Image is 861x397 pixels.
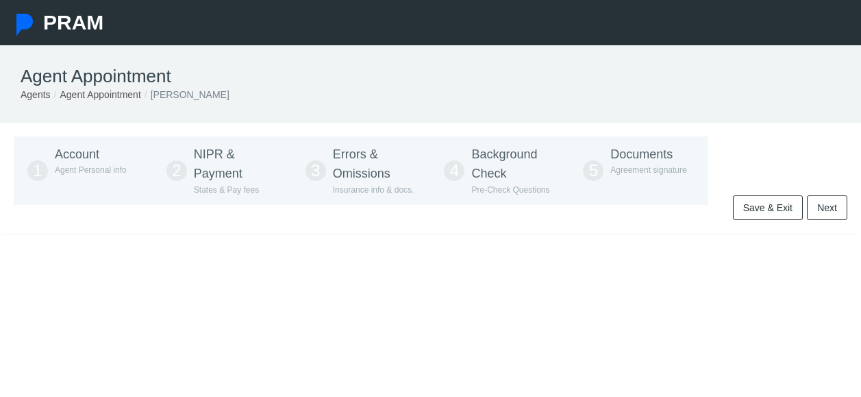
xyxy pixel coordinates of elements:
li: Agents [21,87,51,102]
span: 3 [305,160,326,181]
p: Agent Personal info [55,164,139,177]
span: Documents [610,147,673,161]
span: 5 [583,160,603,181]
span: PRAM [43,11,103,34]
li: [PERSON_NAME] [141,87,229,102]
a: Save & Exit [733,195,803,220]
img: Pram Partner [14,14,36,36]
span: Errors & Omissions [333,147,390,180]
h1: Agent Appointment [21,66,840,87]
p: Agreement signature [610,164,695,177]
p: States & Pay fees [194,184,278,197]
p: Pre-Check Questions [471,184,556,197]
li: Agent Appointment [51,87,141,102]
span: 2 [166,160,187,181]
span: 4 [444,160,464,181]
span: Background Check [471,147,537,180]
span: Account [55,147,99,161]
span: 1 [27,160,48,181]
a: Next [807,195,847,220]
span: NIPR & Payment [194,147,242,180]
p: Insurance info & docs. [333,184,417,197]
